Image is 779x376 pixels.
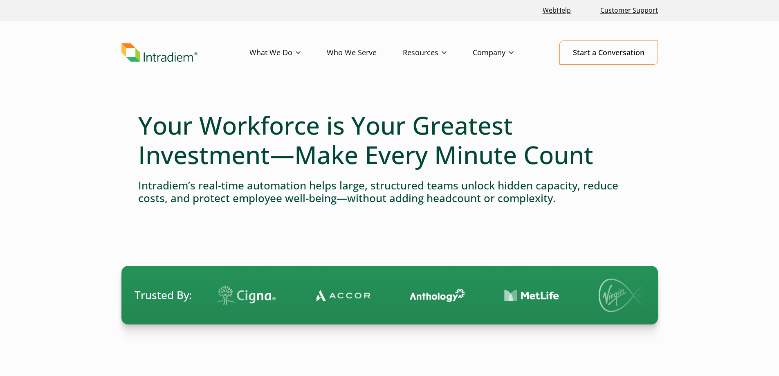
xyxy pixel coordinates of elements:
[597,2,661,19] a: Customer Support
[559,41,658,65] a: Start a Conversation
[138,110,641,169] h1: Your Workforce is Your Greatest Investment—Make Every Minute Count
[504,289,559,302] img: Contact Center Automation MetLife Logo
[315,289,370,302] img: Contact Center Automation Accor Logo
[121,43,249,62] a: Link to homepage of Intradiem
[249,41,327,65] a: What We Do
[403,41,473,65] a: Resources
[121,43,198,62] img: Intradiem
[599,279,656,312] img: Virgin Media logo.
[135,288,192,303] span: Trusted By:
[473,41,540,65] a: Company
[539,2,574,19] a: Link opens in a new window
[138,179,641,205] h4: Intradiem’s real-time automation helps large, structured teams unlock hidden capacity, reduce cos...
[327,41,403,65] a: Who We Serve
